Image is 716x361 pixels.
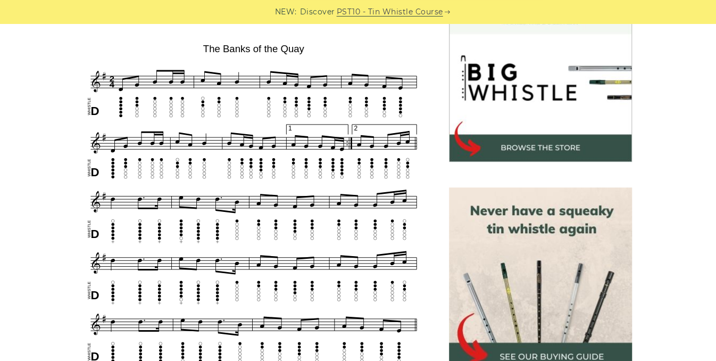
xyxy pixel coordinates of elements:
[337,6,443,18] a: PST10 - Tin Whistle Course
[300,6,335,18] span: Discover
[275,6,297,18] span: NEW:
